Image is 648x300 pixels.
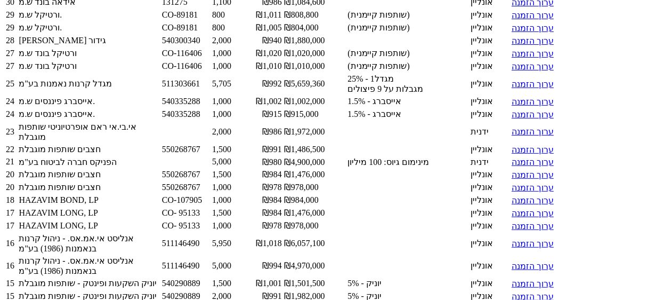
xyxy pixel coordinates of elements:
[212,96,247,107] td: 1,000
[471,220,511,232] td: אונליין
[512,170,554,179] a: ערוך הזמנה
[512,209,554,218] a: ערוך הזמנה
[512,80,554,89] a: ערוך הזמנה
[18,60,160,72] td: ורטיקל בונד ש.מ
[161,96,210,107] td: 540335288
[283,207,346,219] td: ₪1,476,000
[212,60,247,72] td: 1,000
[212,9,247,21] td: 800
[18,121,160,143] td: אי.בי.אי ראם אופרטיוניטי שותפות מוגבלת
[18,207,160,219] td: HAZAVIM LONG, LP
[161,35,210,46] td: 540300340
[248,194,282,206] td: ₪984
[471,60,511,72] td: אונליין
[283,22,346,34] td: ₪804,000
[212,22,247,34] td: 800
[5,108,17,120] td: 24
[212,194,247,206] td: 1,000
[471,233,511,254] td: אונליין
[512,183,554,192] a: ערוך הזמנה
[18,144,160,155] td: חצבים שותפות מוגבלת
[212,278,247,289] td: 1,500
[512,110,554,119] a: ערוך הזמנה
[212,181,247,193] td: 1,000
[161,233,210,254] td: 511146490
[471,278,511,289] td: אונליין
[161,22,210,34] td: CO-89181
[5,96,17,107] td: 24
[283,144,346,155] td: ₪1,486,500
[471,9,511,21] td: אונליין
[212,108,247,120] td: 1,000
[18,255,160,277] td: אנליסט אי.אמ.אס. - ניהול קרנות בנאמנות (1986) בע"מ
[283,278,346,289] td: ₪1,501,500
[283,60,346,72] td: ₪1,010,000
[248,181,282,193] td: ₪978
[18,108,160,120] td: אייסברג פיננסים ש.מ.
[248,35,282,46] td: ₪940
[18,156,160,168] td: הפניקס חברה לביטוח בע"מ
[248,60,282,72] td: ₪1,010
[161,194,210,206] td: CO-107905
[471,169,511,180] td: אונליין
[471,48,511,59] td: אונליין
[283,194,346,206] td: ₪984,000
[283,233,346,254] td: ₪6,057,100
[18,194,160,206] td: HAZAVIM BOND, LP
[471,35,511,46] td: אונליין
[348,96,469,106] span: אייסברג - 1.5%
[18,96,160,107] td: אייסברג פיננסים ש.מ.
[248,9,282,21] td: ₪1,011
[556,238,564,247] img: pdf-file-icon.png
[161,169,210,180] td: 550268767
[556,35,564,44] img: pdf-file-icon.png
[212,207,247,219] td: 1,500
[248,108,282,120] td: ₪915
[5,255,17,277] td: 16
[18,278,160,289] td: יוניק השקעות ופינטק - שותפות מוגבלת
[18,48,160,59] td: ורטיקל בונד ש.מ
[556,208,564,216] img: pdf-file-icon.png
[248,207,282,219] td: ₪984
[512,145,554,154] a: ערוך הזמנה
[348,109,469,119] span: אייסברג - 1.5%
[471,96,511,107] td: אונליין
[283,73,346,94] td: ₪5,659,360
[212,144,247,155] td: 1,500
[556,182,564,191] img: pdf-file-icon.png
[556,78,564,87] img: pdf-file-icon.png
[5,73,17,94] td: 25
[18,73,160,94] td: מגדל קרנות נאמנות בע"מ
[512,62,554,71] a: ערוך הזמנה
[471,181,511,193] td: אונליין
[161,60,210,72] td: CO-116406
[512,127,554,136] a: ערוך הזמנה
[248,48,282,59] td: ₪1,020
[471,73,511,94] td: אונליין
[5,48,17,59] td: 27
[556,22,564,31] img: pdf-file-icon.png
[5,156,17,168] td: 21
[556,260,564,269] img: pdf-file-icon.png
[212,156,247,168] td: 5,000
[161,144,210,155] td: 550268767
[161,255,210,277] td: 511146490
[512,11,554,20] a: ערוך הזמנה
[556,278,564,287] img: pdf-file-icon.png
[212,35,247,46] td: 2,000
[18,169,160,180] td: חצבים שותפות מוגבלת
[556,169,564,178] img: pdf-file-icon.png
[248,233,282,254] td: ₪1,018
[18,233,160,254] td: אנליסט אי.אמ.אס. - ניהול קרנות בנאמנות (1986) בע"מ
[212,169,247,180] td: 1,500
[161,108,210,120] td: 540335288
[348,278,469,288] span: יוניק - 5%
[283,255,346,277] td: ₪4,970,000
[5,121,17,143] td: 23
[5,22,17,34] td: 29
[5,144,17,155] td: 22
[283,156,346,168] td: ₪4,900,000
[18,9,160,21] td: ורטיקל ש.מ.
[512,97,554,106] a: ערוך הזמנה
[348,157,469,167] span: מינימום גיוס: 100 מיליון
